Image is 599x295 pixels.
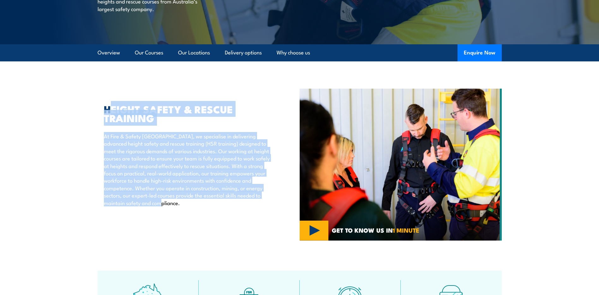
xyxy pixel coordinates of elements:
button: Enquire Now [458,44,502,61]
a: Delivery options [225,44,262,61]
a: Our Courses [135,44,163,61]
strong: 1 MINUTE [393,225,419,235]
a: Our Locations [178,44,210,61]
h2: HEIGHT SAFETY & RESCUE TRAINING [104,104,271,122]
img: Fire & Safety Australia offer working at heights courses and training [300,89,502,241]
p: At Fire & Safety [GEOGRAPHIC_DATA], we specialise in delivering advanced height safety and rescue... [104,132,271,206]
a: Overview [98,44,120,61]
span: GET TO KNOW US IN [332,227,419,233]
a: Why choose us [277,44,310,61]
